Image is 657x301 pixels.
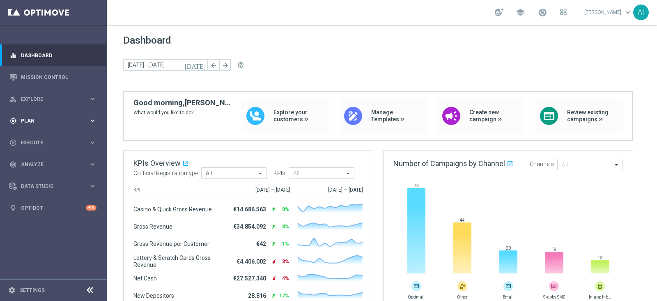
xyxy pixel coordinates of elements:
i: gps_fixed [9,117,17,125]
a: Optibot [21,197,86,219]
div: Execute [9,139,89,146]
a: Dashboard [21,44,96,66]
button: equalizer Dashboard [9,52,97,59]
i: keyboard_arrow_right [89,139,96,146]
div: Data Studio [9,183,89,190]
i: keyboard_arrow_right [89,95,96,103]
a: Settings [20,288,45,293]
span: Execute [21,140,89,145]
span: Analyze [21,162,89,167]
button: track_changes Analyze keyboard_arrow_right [9,161,97,168]
i: keyboard_arrow_right [89,160,96,168]
button: gps_fixed Plan keyboard_arrow_right [9,118,97,124]
span: Explore [21,97,89,102]
i: keyboard_arrow_right [89,117,96,125]
div: Analyze [9,161,89,168]
button: Data Studio keyboard_arrow_right [9,183,97,190]
button: Mission Control [9,74,97,81]
i: keyboard_arrow_right [89,182,96,190]
button: person_search Explore keyboard_arrow_right [9,96,97,102]
a: Mission Control [21,66,96,88]
a: [PERSON_NAME]keyboard_arrow_down [583,6,633,19]
span: Data Studio [21,184,89,189]
button: lightbulb Optibot +10 [9,205,97,211]
i: lightbulb [9,204,17,212]
i: equalizer [9,52,17,59]
div: Dashboard [9,44,96,66]
span: Plan [21,118,89,123]
i: play_circle_outline [9,139,17,146]
span: keyboard_arrow_down [623,8,632,17]
div: Optibot [9,197,96,219]
div: AI [633,5,649,20]
i: track_changes [9,161,17,168]
button: play_circle_outline Execute keyboard_arrow_right [9,139,97,146]
div: Plan [9,117,89,125]
i: person_search [9,95,17,103]
div: Mission Control [9,66,96,88]
div: +10 [86,205,96,211]
i: settings [8,287,16,294]
div: Explore [9,95,89,103]
span: school [516,8,525,17]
